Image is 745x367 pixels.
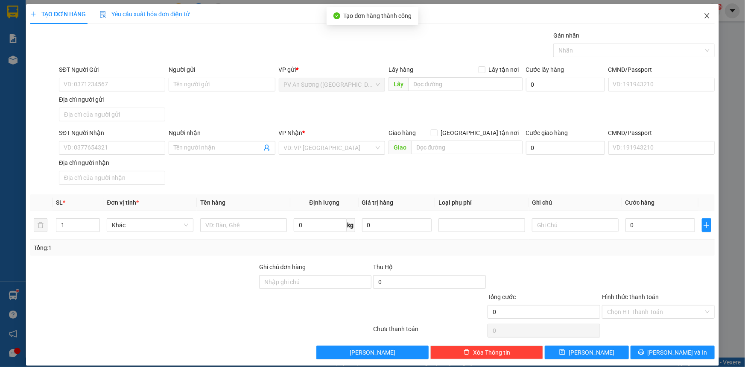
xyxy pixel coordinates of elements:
span: plus [702,222,711,229]
label: Cước giao hàng [526,129,568,136]
span: check-circle [333,12,340,19]
div: Tổng: 1 [34,243,288,252]
th: Ghi chú [529,194,622,211]
div: SĐT Người Nhận [59,128,165,138]
span: Khác [112,219,188,232]
input: VD: Bàn, Ghế [200,218,287,232]
label: Ghi chú đơn hàng [259,264,306,270]
div: SĐT Người Gửi [59,65,165,74]
img: icon [99,11,106,18]
input: Cước giao hàng [526,141,605,155]
span: PV An Sương (Hàng Hóa) [284,78,380,91]
span: Thu Hộ [373,264,393,270]
div: Địa chỉ người nhận [59,158,165,167]
span: Lấy hàng [389,66,413,73]
span: [PERSON_NAME] [350,348,395,357]
input: 0 [362,218,432,232]
span: printer [638,349,644,356]
div: VP gửi [279,65,385,74]
button: Close [695,4,719,28]
input: Dọc đường [411,141,523,154]
span: delete [464,349,470,356]
button: plus [702,218,711,232]
label: Gán nhãn [553,32,579,39]
span: Tổng cước [488,294,516,300]
input: Cước lấy hàng [526,78,605,91]
span: Định lượng [309,199,339,206]
span: [GEOGRAPHIC_DATA] tận nơi [438,128,523,138]
input: Dọc đường [408,77,523,91]
span: Giao hàng [389,129,416,136]
button: [PERSON_NAME] [316,346,429,359]
button: delete [34,218,47,232]
span: Tên hàng [200,199,225,206]
input: Địa chỉ của người nhận [59,171,165,185]
span: VP Nhận [279,129,303,136]
div: CMND/Passport [608,65,715,74]
button: deleteXóa Thông tin [430,346,543,359]
input: Địa chỉ của người gửi [59,108,165,121]
div: Chưa thanh toán [373,324,487,339]
span: Lấy [389,77,408,91]
span: [PERSON_NAME] và In [648,348,707,357]
label: Hình thức thanh toán [602,294,659,300]
span: Tạo đơn hàng thành công [344,12,412,19]
button: save[PERSON_NAME] [545,346,629,359]
div: Người gửi [169,65,275,74]
span: SL [56,199,63,206]
div: Người nhận [169,128,275,138]
span: Lấy tận nơi [485,65,523,74]
span: plus [30,11,36,17]
span: Giá trị hàng [362,199,394,206]
div: Địa chỉ người gửi [59,95,165,104]
span: Cước hàng [625,199,655,206]
input: Ghi chú đơn hàng [259,275,372,289]
label: Cước lấy hàng [526,66,564,73]
span: TẠO ĐƠN HÀNG [30,11,86,18]
span: [PERSON_NAME] [569,348,614,357]
input: Ghi Chú [532,218,619,232]
span: Yêu cầu xuất hóa đơn điện tử [99,11,190,18]
span: close [704,12,710,19]
span: Đơn vị tính [107,199,139,206]
th: Loại phụ phí [435,194,529,211]
div: CMND/Passport [608,128,715,138]
span: user-add [263,144,270,151]
span: Xóa Thông tin [473,348,510,357]
span: kg [347,218,355,232]
span: save [559,349,565,356]
button: printer[PERSON_NAME] và In [631,346,715,359]
span: Giao [389,141,411,154]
